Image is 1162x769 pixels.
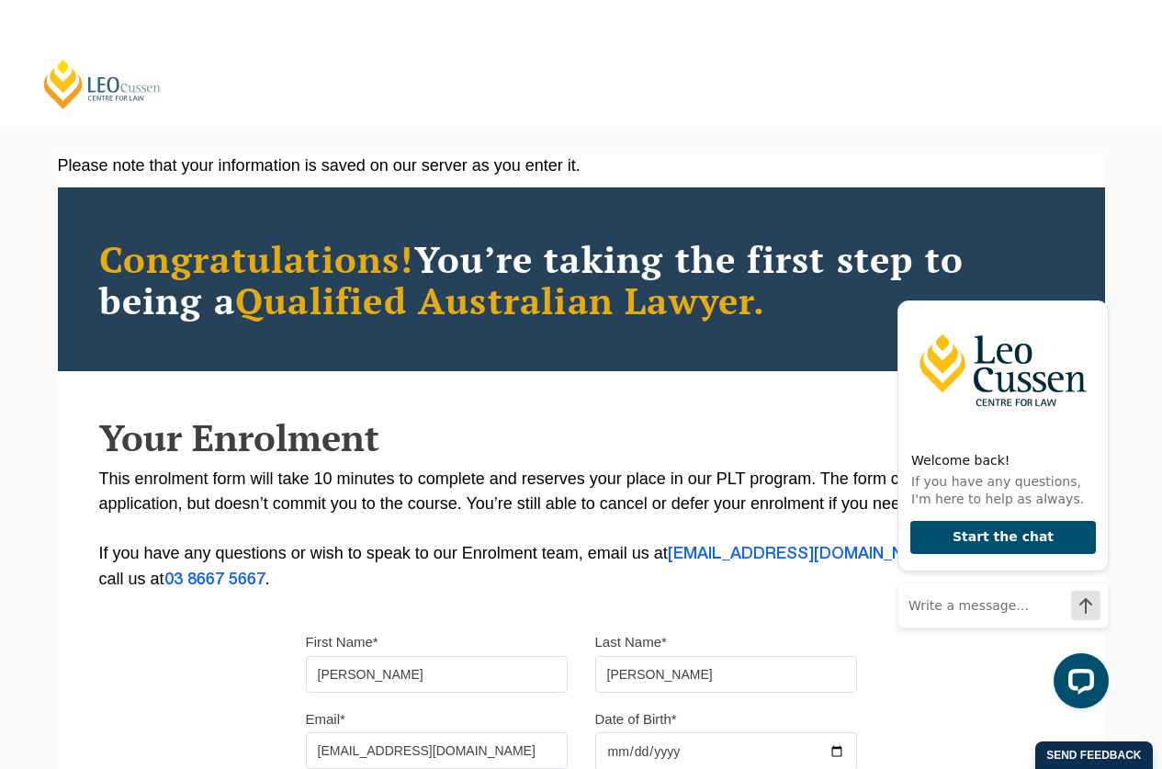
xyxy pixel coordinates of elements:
div: Please note that your information is saved on our server as you enter it. [58,153,1105,178]
span: Congratulations! [99,234,414,283]
label: Email* [306,710,345,729]
label: Last Name* [595,633,667,651]
h2: You’re taking the first step to being a [99,238,1064,321]
label: Date of Birth* [595,710,677,729]
input: Last name [595,656,857,693]
iframe: LiveChat chat widget [883,266,1116,723]
a: [EMAIL_ADDRESS][DOMAIN_NAME] [668,547,943,561]
label: First Name* [306,633,378,651]
p: This enrolment form will take 10 minutes to complete and reserves your place in our PLT program. ... [99,467,1064,593]
h2: Your Enrolment [99,417,1064,458]
span: Qualified Australian Lawyer. [235,276,766,324]
a: [PERSON_NAME] Centre for Law [41,58,164,110]
input: Email [306,732,568,769]
input: First name [306,656,568,693]
a: 03 8667 5667 [164,572,265,587]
